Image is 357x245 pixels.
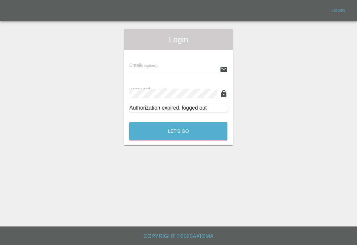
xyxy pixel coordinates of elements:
span: Email [129,63,157,68]
a: Login [328,6,349,16]
h6: Copyright © 2025 Axioma [5,232,352,241]
div: Authorization expired, logged out [129,104,227,112]
span: Login [129,34,227,45]
button: Let's Go [129,122,227,140]
small: (required) [150,88,167,92]
span: Password [129,87,166,92]
small: (required) [141,64,158,68]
